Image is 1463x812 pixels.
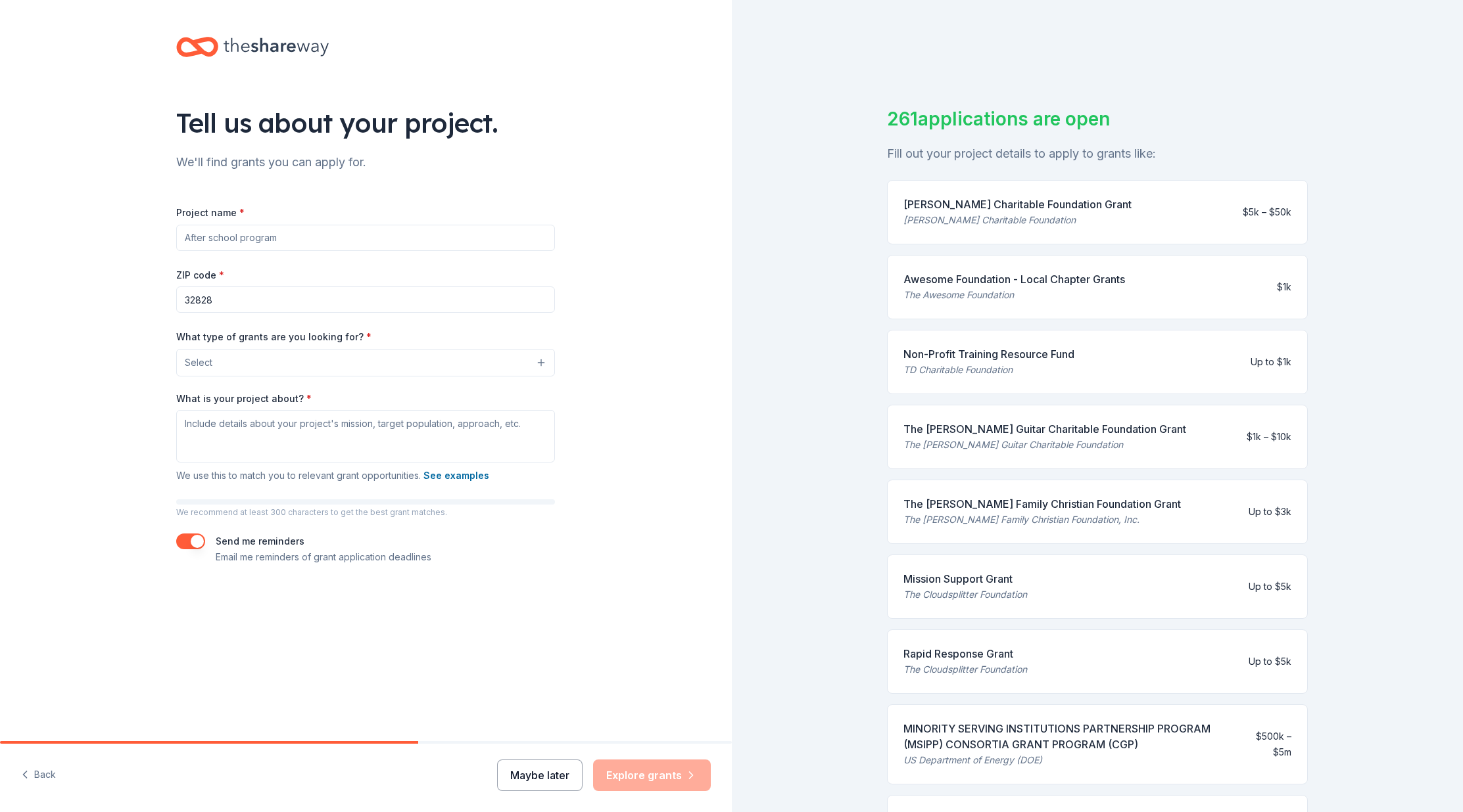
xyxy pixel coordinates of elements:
input: 12345 (U.S. only) [176,286,555,313]
div: The Awesome Foundation [903,287,1125,303]
label: What is your project about? [176,392,312,405]
div: The Cloudsplitter Foundation [903,662,1027,677]
label: Project name [176,206,245,219]
label: Send me reminders [216,535,304,547]
div: Rapid Response Grant [903,646,1027,662]
div: $500k – $5m [1256,729,1291,760]
div: We'll find grants you can apply for. [176,152,555,173]
div: The [PERSON_NAME] Guitar Charitable Foundation [903,437,1186,453]
div: MINORITY SERVING INSTITUTIONS PARTNERSHIP PROGRAM (MSIPP) CONSORTIA GRANT PROGRAM (CGP) [903,721,1245,752]
div: The Cloudsplitter Foundation [903,587,1027,602]
div: Up to $3k [1249,504,1291,520]
button: Select [176,349,555,376]
div: US Department of Energy (DOE) [903,752,1245,768]
div: The [PERSON_NAME] Family Christian Foundation, Inc. [903,512,1181,528]
div: $1k – $10k [1247,429,1291,445]
button: Maybe later [497,759,583,791]
div: $1k [1277,279,1291,295]
div: Up to $1k [1251,354,1291,370]
div: TD Charitable Foundation [903,362,1074,378]
div: Tell us about your project. [176,104,555,141]
div: Up to $5k [1249,654,1291,669]
button: Back [21,761,56,789]
span: Select [185,355,212,371]
input: After school program [176,225,555,251]
p: Email me reminders of grant application deadlines [216,549,431,565]
div: The [PERSON_NAME] Family Christian Foundation Grant [903,496,1181,512]
button: See examples [423,468,489,484]
div: Mission Support Grant [903,571,1027,587]
p: We recommend at least 300 characters to get the best grant matches. [176,507,555,518]
div: Awesome Foundation - Local Chapter Grants [903,271,1125,287]
span: We use this to match you to relevant grant opportunities. [176,470,489,481]
div: Up to $5k [1249,579,1291,595]
div: The [PERSON_NAME] Guitar Charitable Foundation Grant [903,421,1186,437]
div: [PERSON_NAME] Charitable Foundation Grant [903,196,1132,212]
div: Fill out your project details to apply to grants like: [887,143,1308,164]
div: Non-Profit Training Resource Fund [903,346,1074,362]
label: ZIP code [176,269,224,282]
label: What type of grants are you looking for? [176,330,372,344]
div: 261 applications are open [887,105,1308,133]
div: $5k – $50k [1243,204,1291,220]
div: [PERSON_NAME] Charitable Foundation [903,212,1132,228]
